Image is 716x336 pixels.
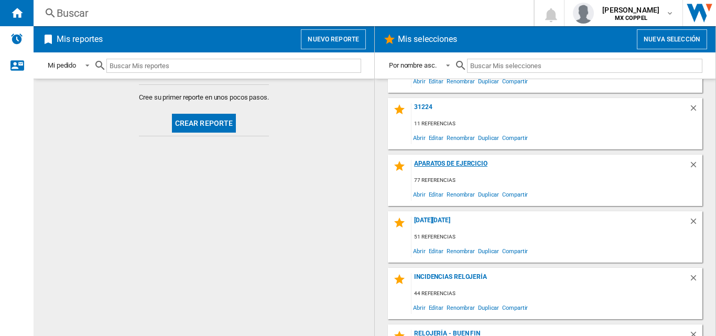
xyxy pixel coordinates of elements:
div: 11 referencias [411,117,702,131]
span: Renombrar [445,244,476,258]
span: Renombrar [445,300,476,315]
span: Renombrar [445,187,476,201]
span: Abrir [411,187,427,201]
span: Abrir [411,244,427,258]
span: Renombrar [445,74,476,88]
h2: Mis reportes [55,29,105,49]
div: incidencias relojería [411,273,689,287]
span: Compartir [501,131,529,145]
span: [PERSON_NAME] [602,5,659,15]
div: Borrar [689,160,702,174]
input: Buscar Mis selecciones [467,59,702,73]
input: Buscar Mis reportes [106,59,361,73]
button: Nuevo reporte [301,29,366,49]
img: profile.jpg [573,3,594,24]
span: Editar [427,244,445,258]
div: [DATE][DATE] [411,216,689,231]
b: MX COPPEL [615,15,647,21]
span: Compartir [501,187,529,201]
span: Renombrar [445,131,476,145]
div: 51 referencias [411,231,702,244]
div: Buscar [57,6,506,20]
span: Duplicar [476,244,501,258]
span: Compartir [501,244,529,258]
span: Duplicar [476,74,501,88]
button: Nueva selección [637,29,707,49]
span: Cree su primer reporte en unos pocos pasos. [139,93,269,102]
span: Duplicar [476,300,501,315]
span: Abrir [411,131,427,145]
span: Compartir [501,74,529,88]
div: 44 referencias [411,287,702,300]
div: Mi pedido [48,61,76,69]
span: Editar [427,300,445,315]
span: Duplicar [476,187,501,201]
div: 31224 [411,103,689,117]
button: Crear reporte [172,114,236,133]
div: Borrar [689,103,702,117]
div: 77 referencias [411,174,702,187]
div: Por nombre asc. [389,61,437,69]
div: Borrar [689,273,702,287]
span: Duplicar [476,131,501,145]
span: Abrir [411,74,427,88]
h2: Mis selecciones [396,29,460,49]
span: Editar [427,187,445,201]
span: Editar [427,74,445,88]
span: Compartir [501,300,529,315]
span: Editar [427,131,445,145]
div: Aparatos de ejercicio [411,160,689,174]
span: Abrir [411,300,427,315]
div: Borrar [689,216,702,231]
img: alerts-logo.svg [10,32,23,45]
